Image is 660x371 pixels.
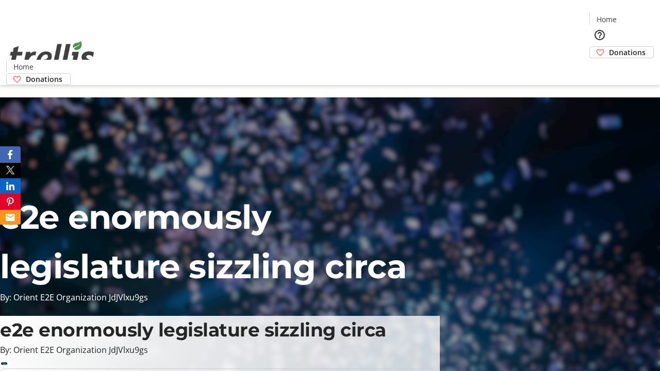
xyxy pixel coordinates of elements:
span: Home [13,61,34,72]
button: Help [589,25,610,45]
span: Home [597,14,617,25]
a: Home [590,14,623,25]
a: Donations [6,73,71,85]
a: Home [7,61,40,72]
a: Donations [589,46,654,58]
img: Orient E2E Organization JdJVlxu9gs's Logo [6,30,98,81]
span: Donations [609,47,646,58]
button: Cart [589,58,610,79]
span: Donations [26,74,62,85]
